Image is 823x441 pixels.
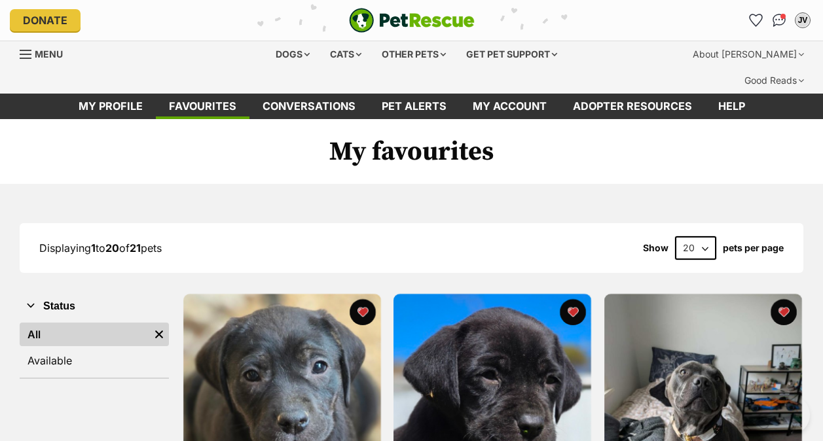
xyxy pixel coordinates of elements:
[684,41,813,67] div: About [PERSON_NAME]
[91,241,96,255] strong: 1
[723,243,784,253] label: pets per page
[65,94,156,119] a: My profile
[560,299,587,325] button: favourite
[349,8,475,33] img: logo-e224e6f780fb5917bec1dbf3a21bbac754714ae5b6737aabdf751b685950b380.svg
[105,241,119,255] strong: 20
[35,48,63,60] span: Menu
[560,94,705,119] a: Adopter resources
[149,323,169,346] a: Remove filter
[39,241,162,255] span: Displaying to of pets
[373,41,455,67] div: Other pets
[796,14,809,27] div: JV
[321,41,371,67] div: Cats
[130,241,141,255] strong: 21
[460,94,560,119] a: My account
[457,41,566,67] div: Get pet support
[705,94,758,119] a: Help
[769,10,790,31] a: Conversations
[735,67,813,94] div: Good Reads
[350,299,376,325] button: favourite
[249,94,369,119] a: conversations
[741,395,810,434] iframe: Help Scout Beacon - Open
[643,243,668,253] span: Show
[10,9,81,31] a: Donate
[266,41,319,67] div: Dogs
[771,299,797,325] button: favourite
[349,8,475,33] a: PetRescue
[792,10,813,31] button: My account
[369,94,460,119] a: Pet alerts
[20,320,169,378] div: Status
[20,323,149,346] a: All
[20,298,169,315] button: Status
[745,10,766,31] a: Favourites
[20,349,169,372] a: Available
[745,10,813,31] ul: Account quick links
[20,41,72,65] a: Menu
[156,94,249,119] a: Favourites
[773,14,786,27] img: chat-41dd97257d64d25036548639549fe6c8038ab92f7586957e7f3b1b290dea8141.svg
